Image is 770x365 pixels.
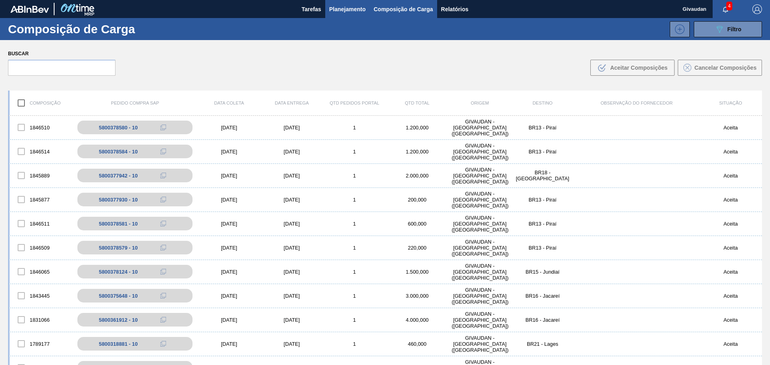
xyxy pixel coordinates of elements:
span: Planejamento [329,4,366,14]
div: 2.000,000 [386,173,448,179]
div: 5800378584 - 10 [99,149,138,155]
img: TNhmsLtSVTkK8tSr43FrP2fwEKptu5GPRR3wAAAABJRU5ErkJggg== [10,6,49,13]
span: Relatórios [441,4,468,14]
div: BR16 - Jacareí [511,317,574,323]
div: [DATE] [260,341,323,347]
div: GIVAUDAN - SÃO PAULO (SP) [448,215,511,233]
div: Copiar [155,171,171,180]
div: BR13 - Piraí [511,197,574,203]
div: Copiar [155,315,171,325]
div: Nova Composição [666,21,690,37]
div: 1845877 [10,191,72,208]
span: Aceitar Composições [610,65,667,71]
div: GIVAUDAN - SÃO PAULO (SP) [448,239,511,257]
div: BR21 - Lages [511,341,574,347]
div: 220,000 [386,245,448,251]
div: Aceita [699,125,762,131]
div: Data coleta [198,101,260,105]
button: Filtro [694,21,762,37]
div: [DATE] [198,293,260,299]
img: Logout [752,4,762,14]
div: BR18 - Pernambuco [511,169,574,181]
div: Aceita [699,341,762,347]
div: Aceita [699,245,762,251]
div: GIVAUDAN - SÃO PAULO (SP) [448,167,511,185]
div: Aceita [699,197,762,203]
div: 1846511 [10,215,72,232]
div: Aceita [699,293,762,299]
div: 1.500,000 [386,269,448,275]
div: 5800378124 - 10 [99,269,138,275]
div: [DATE] [198,341,260,347]
div: GIVAUDAN - SÃO PAULO (SP) [448,143,511,161]
div: Copiar [155,243,171,252]
button: Cancelar Composições [678,60,762,76]
div: BR15 - Jundiaí [511,269,574,275]
div: Copiar [155,339,171,349]
div: Destino [511,101,574,105]
div: 5800377942 - 10 [99,173,138,179]
span: Tarefas [302,4,321,14]
div: [DATE] [198,221,260,227]
div: Qtd Pedidos Portal [323,101,386,105]
div: Data entrega [260,101,323,105]
div: 1.200,000 [386,149,448,155]
div: 1846510 [10,119,72,136]
div: 1846509 [10,239,72,256]
div: GIVAUDAN - SÃO PAULO (SP) [448,287,511,305]
div: [DATE] [260,173,323,179]
div: 5800375648 - 10 [99,293,138,299]
div: Situação [699,101,762,105]
div: GIVAUDAN - SÃO PAULO (SP) [448,311,511,329]
div: 5800378579 - 10 [99,245,138,251]
div: 5800378580 - 10 [99,125,138,131]
div: BR13 - Piraí [511,149,574,155]
div: 600,000 [386,221,448,227]
div: 200,000 [386,197,448,203]
div: 1 [323,173,386,179]
div: [DATE] [198,317,260,323]
div: Pedido Compra SAP [72,101,198,105]
div: [DATE] [198,149,260,155]
span: Filtro [727,26,742,32]
span: 4 [726,2,732,10]
div: 3.000,000 [386,293,448,299]
div: 1 [323,245,386,251]
div: 1831066 [10,311,72,328]
div: Origem [448,101,511,105]
div: 1845889 [10,167,72,184]
div: 1 [323,293,386,299]
div: [DATE] [260,149,323,155]
div: [DATE] [198,269,260,275]
div: 5800361912 - 10 [99,317,138,323]
div: BR13 - Piraí [511,125,574,131]
div: [DATE] [260,125,323,131]
div: [DATE] [198,197,260,203]
div: BR13 - Piraí [511,221,574,227]
span: Cancelar Composições [695,65,757,71]
span: Composição de Carga [374,4,433,14]
div: 5800378581 - 10 [99,221,138,227]
div: 5800377930 - 10 [99,197,138,203]
div: 1 [323,221,386,227]
div: 1846514 [10,143,72,160]
button: Notificações [713,4,738,15]
div: [DATE] [260,293,323,299]
div: Copiar [155,219,171,228]
div: Copiar [155,123,171,132]
div: Copiar [155,147,171,156]
div: Aceita [699,173,762,179]
div: 1843445 [10,287,72,304]
div: [DATE] [260,269,323,275]
div: 460,000 [386,341,448,347]
div: 1 [323,197,386,203]
div: [DATE] [198,125,260,131]
label: Buscar [8,48,115,60]
div: Copiar [155,291,171,300]
div: 5800318881 - 10 [99,341,138,347]
div: BR16 - Jacareí [511,293,574,299]
div: 1 [323,341,386,347]
div: 1 [323,149,386,155]
h1: Composição de Carga [8,24,140,34]
div: Copiar [155,195,171,204]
